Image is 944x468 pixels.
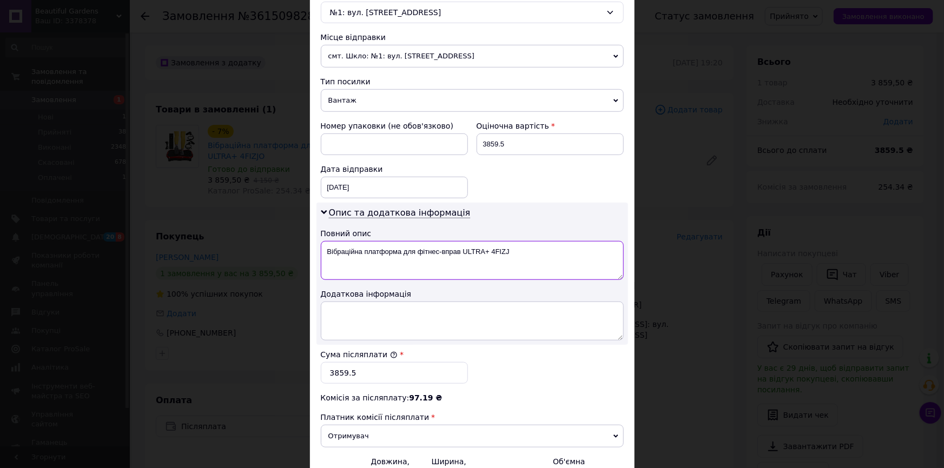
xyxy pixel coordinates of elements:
span: смт. Шкло: №1: вул. [STREET_ADDRESS] [321,45,624,68]
span: Опис та додаткова інформація [329,208,471,218]
span: 97.19 ₴ [409,393,442,402]
label: Сума післяплати [321,350,398,359]
span: Отримувач [321,425,624,447]
span: Платник комісії післяплати [321,413,430,422]
div: Додаткова інформація [321,289,624,299]
div: Комісія за післяплату: [321,392,624,403]
span: Тип посилки [321,77,371,86]
div: Повний опис [321,228,624,239]
textarea: Вібраційна платформа для фітнес-вправ ULTRA+ 4FIZJ [321,241,624,280]
div: Дата відправки [321,164,468,175]
div: Оціночна вартість [477,121,624,131]
div: Номер упаковки (не обов'язково) [321,121,468,131]
span: Вантаж [321,89,624,112]
span: Місце відправки [321,33,386,42]
div: №1: вул. [STREET_ADDRESS] [321,2,624,23]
